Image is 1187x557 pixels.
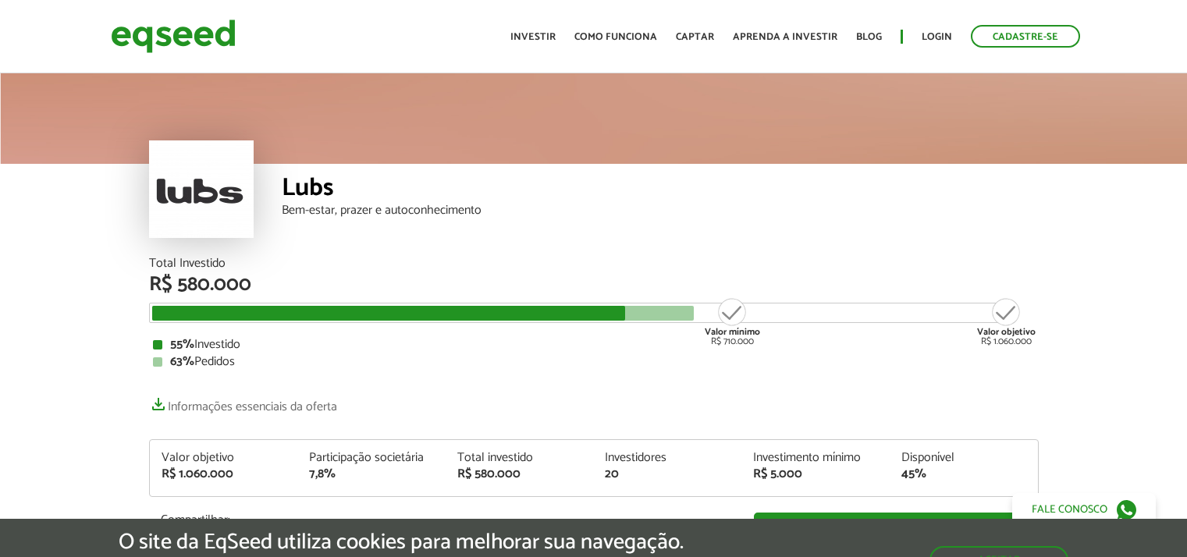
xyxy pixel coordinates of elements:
div: Bem-estar, prazer e autoconhecimento [282,204,1039,217]
div: R$ 1.060.000 [162,468,286,481]
strong: Valor mínimo [705,325,760,339]
div: R$ 1.060.000 [977,296,1036,346]
a: Como funciona [574,32,657,42]
div: Disponível [901,452,1026,464]
div: 20 [605,468,730,481]
div: Participação societária [309,452,434,464]
div: 7,8% [309,468,434,481]
div: Investimento mínimo [753,452,878,464]
a: Investir [510,32,556,42]
strong: Valor objetivo [977,325,1036,339]
strong: 63% [170,351,194,372]
a: Login [922,32,952,42]
a: Captar [676,32,714,42]
div: Pedidos [153,356,1035,368]
div: Investido [153,339,1035,351]
div: Total investido [457,452,582,464]
strong: 55% [170,334,194,355]
a: Fale conosco [1012,493,1156,526]
div: R$ 5.000 [753,468,878,481]
img: EqSeed [111,16,236,57]
a: Aprenda a investir [733,32,837,42]
div: Valor objetivo [162,452,286,464]
p: Compartilhar: [161,513,730,527]
a: Informações essenciais da oferta [149,392,337,413]
h5: O site da EqSeed utiliza cookies para melhorar sua navegação. [119,530,684,555]
div: R$ 580.000 [149,275,1039,295]
a: Cadastre-se [971,25,1080,48]
div: Total Investido [149,257,1039,270]
div: 45% [901,468,1026,481]
a: Blog [856,32,882,42]
div: R$ 710.000 [703,296,762,346]
div: Investidores [605,452,730,464]
div: Lubs [282,176,1039,204]
div: R$ 580.000 [457,468,582,481]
